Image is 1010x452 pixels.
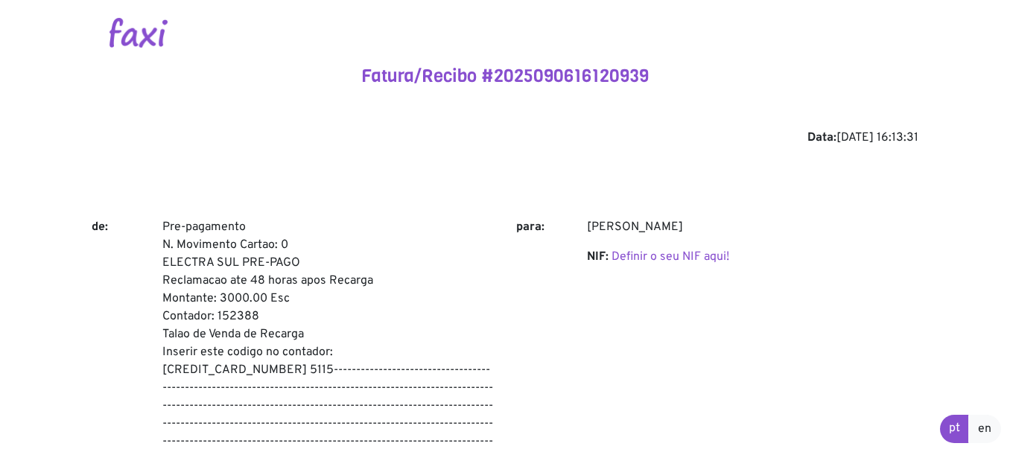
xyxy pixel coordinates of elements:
[587,249,609,264] b: NIF:
[516,220,544,235] b: para:
[968,415,1001,443] a: en
[612,249,729,264] a: Definir o seu NIF aqui!
[92,220,108,235] b: de:
[807,130,836,145] b: Data:
[92,129,918,147] div: [DATE] 16:13:31
[92,66,918,87] h4: Fatura/Recibo #2025090616120939
[940,415,969,443] a: pt
[587,218,918,236] p: [PERSON_NAME]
